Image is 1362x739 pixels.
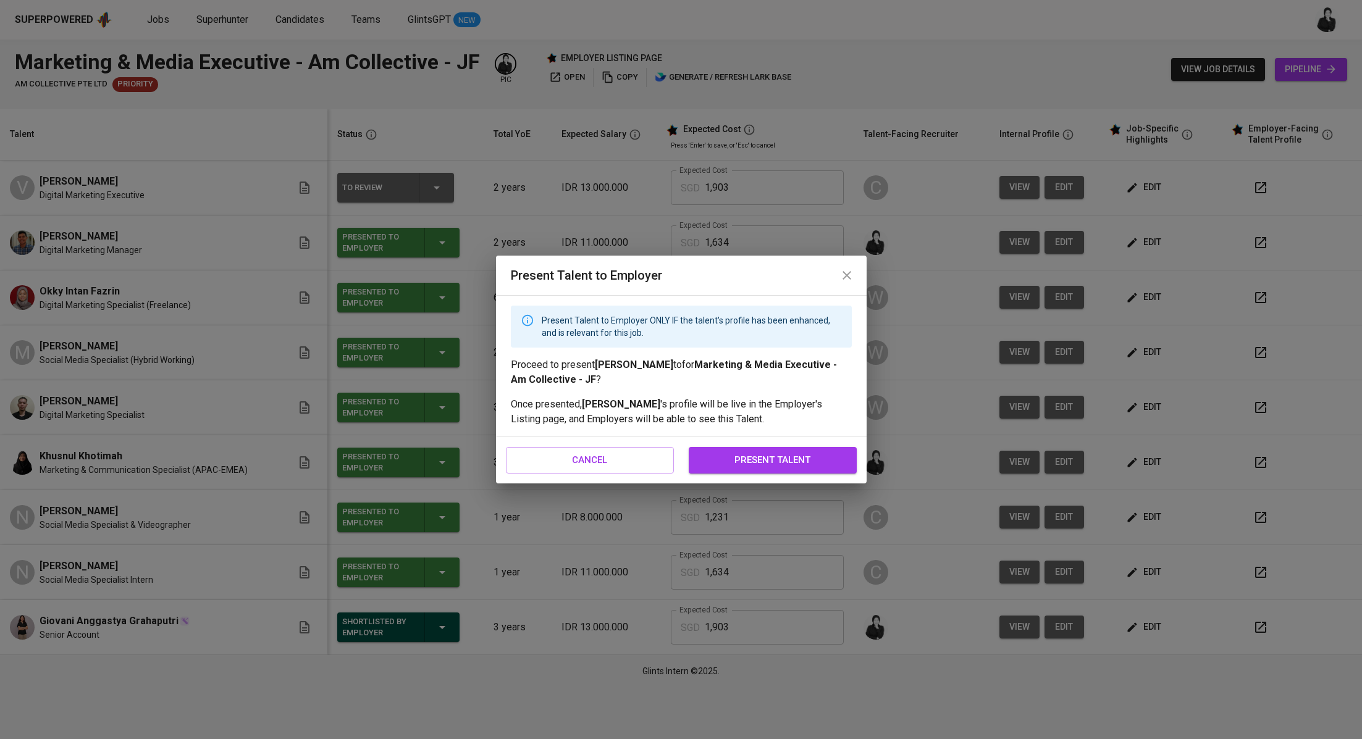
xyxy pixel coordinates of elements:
[511,265,852,285] h6: Present Talent to Employer
[511,397,852,427] p: Once presented, 's profile will be live in the Employer's Listing page, and Employers will be abl...
[689,447,857,473] button: present talent
[511,357,852,387] p: Proceed to present to for ?
[542,309,842,344] div: Present Talent to Employer ONLY IF the talent's profile has been enhanced, and is relevant for th...
[519,452,660,468] span: cancel
[832,261,862,290] button: close
[702,452,843,468] span: present talent
[582,398,660,410] strong: [PERSON_NAME]
[506,447,674,473] button: cancel
[595,359,673,370] strong: [PERSON_NAME]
